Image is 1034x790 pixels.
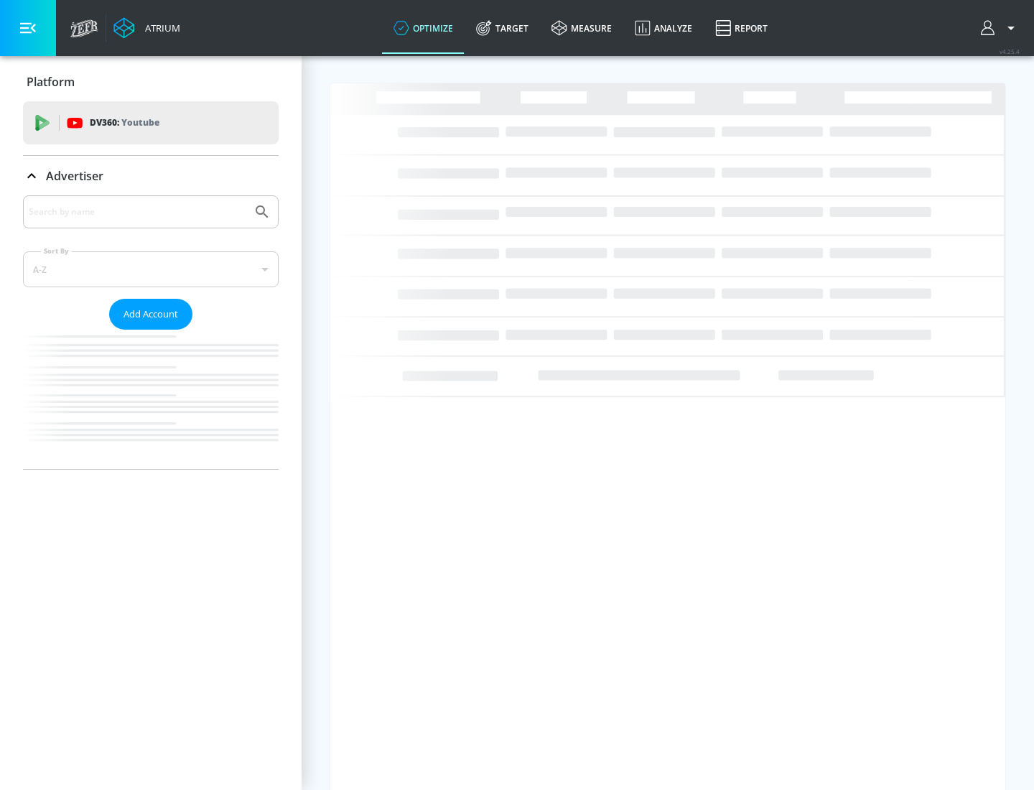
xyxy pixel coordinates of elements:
a: optimize [382,2,465,54]
a: measure [540,2,623,54]
p: Platform [27,74,75,90]
input: Search by name [29,203,246,221]
label: Sort By [41,246,72,256]
button: Add Account [109,299,192,330]
div: Platform [23,62,279,102]
a: Report [704,2,779,54]
span: v 4.25.4 [1000,47,1020,55]
p: DV360: [90,115,159,131]
a: Atrium [113,17,180,39]
div: DV360: Youtube [23,101,279,144]
a: Analyze [623,2,704,54]
a: Target [465,2,540,54]
div: Advertiser [23,195,279,469]
div: Atrium [139,22,180,34]
span: Add Account [124,306,178,322]
p: Advertiser [46,168,103,184]
div: Advertiser [23,156,279,196]
nav: list of Advertiser [23,330,279,469]
p: Youtube [121,115,159,130]
div: A-Z [23,251,279,287]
